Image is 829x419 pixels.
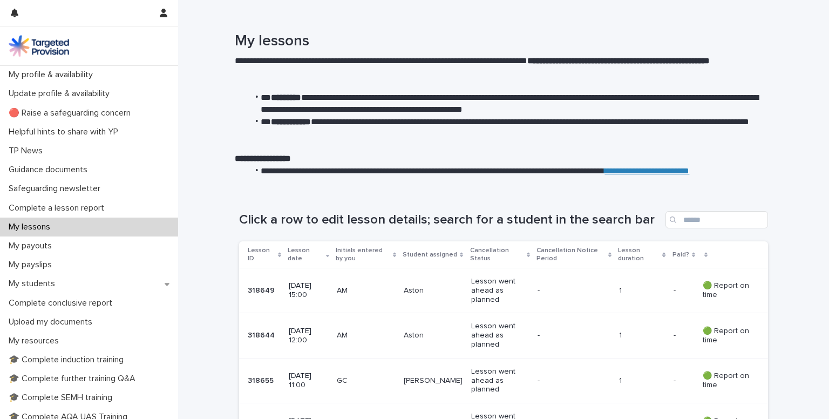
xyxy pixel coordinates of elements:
[672,249,689,261] p: Paid?
[235,32,764,51] h1: My lessons
[674,329,678,340] p: -
[4,70,101,80] p: My profile & availability
[404,331,463,340] p: Aston
[536,245,606,265] p: Cancellation Notice Period
[404,286,463,295] p: Aston
[4,393,121,403] p: 🎓 Complete SEMH training
[289,327,328,345] p: [DATE] 12:00
[538,286,597,295] p: -
[4,355,132,365] p: 🎓 Complete induction training
[248,284,277,295] p: 318649
[337,376,395,386] p: GC
[248,329,277,340] p: 318644
[337,331,395,340] p: AM
[239,268,768,313] tr: 318649318649 [DATE] 15:00AMAstonLesson went ahead as planned-1-- 🟢 Report on time
[239,212,661,228] h1: Click a row to edit lesson details; search for a student in the search bar
[470,245,524,265] p: Cancellation Status
[4,146,51,156] p: TP News
[336,245,390,265] p: Initials entered by you
[4,108,139,118] p: 🔴 Raise a safeguarding concern
[619,376,665,386] p: 1
[337,286,395,295] p: AM
[248,245,275,265] p: Lesson ID
[4,260,60,270] p: My payslips
[538,376,597,386] p: -
[4,89,118,99] p: Update profile & availability
[4,165,96,175] p: Guidance documents
[4,241,60,251] p: My payouts
[703,371,751,390] p: 🟢 Report on time
[248,374,276,386] p: 318655
[665,211,768,228] input: Search
[703,281,751,300] p: 🟢 Report on time
[703,327,751,345] p: 🟢 Report on time
[4,127,127,137] p: Helpful hints to share with YP
[4,279,64,289] p: My students
[4,222,59,232] p: My lessons
[4,374,144,384] p: 🎓 Complete further training Q&A
[288,245,323,265] p: Lesson date
[239,313,768,358] tr: 318644318644 [DATE] 12:00AMAstonLesson went ahead as planned-1-- 🟢 Report on time
[619,286,665,295] p: 1
[9,35,69,57] img: M5nRWzHhSzIhMunXDL62
[471,322,529,349] p: Lesson went ahead as planned
[403,249,457,261] p: Student assigned
[4,298,121,308] p: Complete conclusive report
[4,203,113,213] p: Complete a lesson report
[538,331,597,340] p: -
[289,281,328,300] p: [DATE] 15:00
[4,336,67,346] p: My resources
[674,284,678,295] p: -
[4,184,109,194] p: Safeguarding newsletter
[471,367,529,394] p: Lesson went ahead as planned
[618,245,660,265] p: Lesson duration
[239,358,768,403] tr: 318655318655 [DATE] 11:00GC[PERSON_NAME]Lesson went ahead as planned-1-- 🟢 Report on time
[404,376,463,386] p: [PERSON_NAME]
[619,331,665,340] p: 1
[4,317,101,327] p: Upload my documents
[289,371,328,390] p: [DATE] 11:00
[674,374,678,386] p: -
[471,277,529,304] p: Lesson went ahead as planned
